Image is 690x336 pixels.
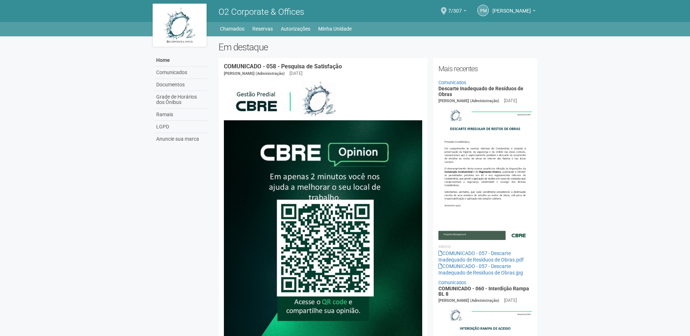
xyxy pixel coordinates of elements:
[154,133,208,145] a: Anuncie sua marca
[438,286,529,297] a: COMUNICADO - 060 - Interdição Rampa BL 8
[154,54,208,67] a: Home
[281,24,310,34] a: Autorizações
[477,5,489,16] a: PM
[438,298,499,303] span: [PERSON_NAME] (Administração)
[438,244,532,250] li: Anexos
[224,63,342,70] a: COMUNICADO - 058 - Pesquisa de Satisfação
[154,79,208,91] a: Documentos
[153,4,207,47] img: logo.jpg
[438,104,532,240] img: COMUNICADO%20-%20057%20-%20Descarte%20Inadequado%20de%20Res%C3%ADduos%20de%20Obras.jpg
[492,9,536,15] a: [PERSON_NAME]
[220,24,244,34] a: Chamados
[438,263,523,276] a: COMUNICADO - 057 - Descarte Inadequado de Resíduos de Obras.jpg
[492,1,531,14] span: Pedro Matheus Santos Barreto
[318,24,352,34] a: Minha Unidade
[448,9,466,15] a: 7/307
[438,99,499,103] span: [PERSON_NAME] (Administração)
[438,80,466,85] a: Comunicados
[154,67,208,79] a: Comunicados
[154,121,208,133] a: LGPD
[252,24,273,34] a: Reservas
[289,70,302,77] div: [DATE]
[218,7,304,17] span: O2 Corporate & Offices
[448,1,462,14] span: 7/307
[218,42,538,53] h2: Em destaque
[438,280,466,285] a: Comunicados
[438,250,524,263] a: COMUNICADO - 057 - Descarte Inadequado de Resíduos de Obras.pdf
[504,97,517,104] div: [DATE]
[154,109,208,121] a: Ramais
[438,63,532,74] h2: Mais recentes
[154,91,208,109] a: Grade de Horários dos Ônibus
[438,86,523,97] a: Descarte Inadequado de Resíduos de Obras
[504,297,517,304] div: [DATE]
[224,71,285,76] span: [PERSON_NAME] (Administração)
